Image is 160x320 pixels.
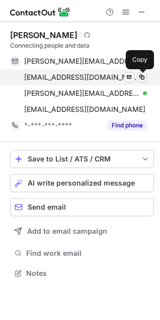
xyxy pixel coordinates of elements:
span: Notes [26,269,150,278]
button: AI write personalized message [10,174,154,192]
button: Find work email [10,246,154,260]
span: Send email [28,203,66,211]
div: Connecting people and data [10,41,154,50]
span: Add to email campaign [27,227,107,235]
button: Send email [10,198,154,216]
span: Find work email [26,249,150,258]
button: Reveal Button [107,120,147,130]
button: Add to email campaign [10,222,154,240]
span: [PERSON_NAME][EMAIL_ADDRESS][PERSON_NAME][DOMAIN_NAME] [24,57,139,66]
span: [PERSON_NAME][EMAIL_ADDRESS][PERSON_NAME][DOMAIN_NAME] [24,89,139,98]
span: [EMAIL_ADDRESS][DOMAIN_NAME] [24,73,139,82]
span: [EMAIL_ADDRESS][DOMAIN_NAME] [24,105,145,114]
div: [PERSON_NAME] [10,30,77,40]
img: ContactOut v5.3.10 [10,6,70,18]
button: Notes [10,266,154,280]
div: Save to List / ATS / CRM [28,155,136,163]
button: save-profile-one-click [10,150,154,168]
span: AI write personalized message [28,179,135,187]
